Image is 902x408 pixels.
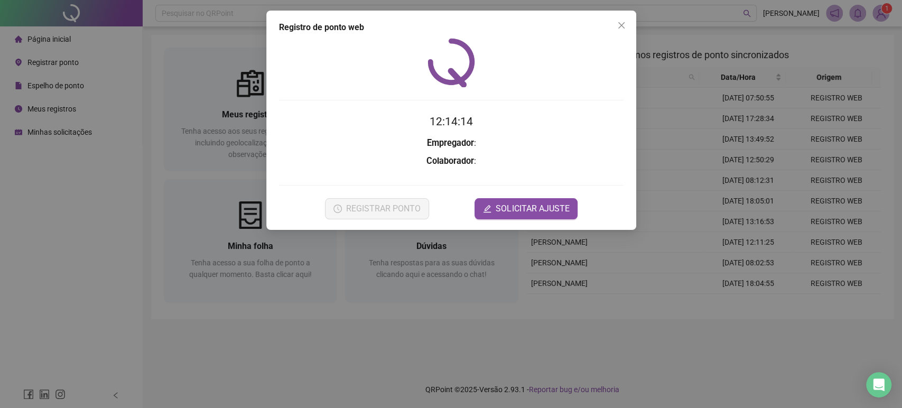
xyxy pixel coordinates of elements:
[427,38,475,87] img: QRPoint
[279,136,624,150] h3: :
[430,115,473,128] time: 12:14:14
[324,198,429,219] button: REGISTRAR PONTO
[866,372,891,397] div: Open Intercom Messenger
[426,156,474,166] strong: Colaborador
[279,154,624,168] h3: :
[617,21,626,30] span: close
[426,138,473,148] strong: Empregador
[475,198,578,219] button: editSOLICITAR AJUSTE
[483,205,491,213] span: edit
[496,202,569,215] span: SOLICITAR AJUSTE
[279,21,624,34] div: Registro de ponto web
[613,17,630,34] button: Close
